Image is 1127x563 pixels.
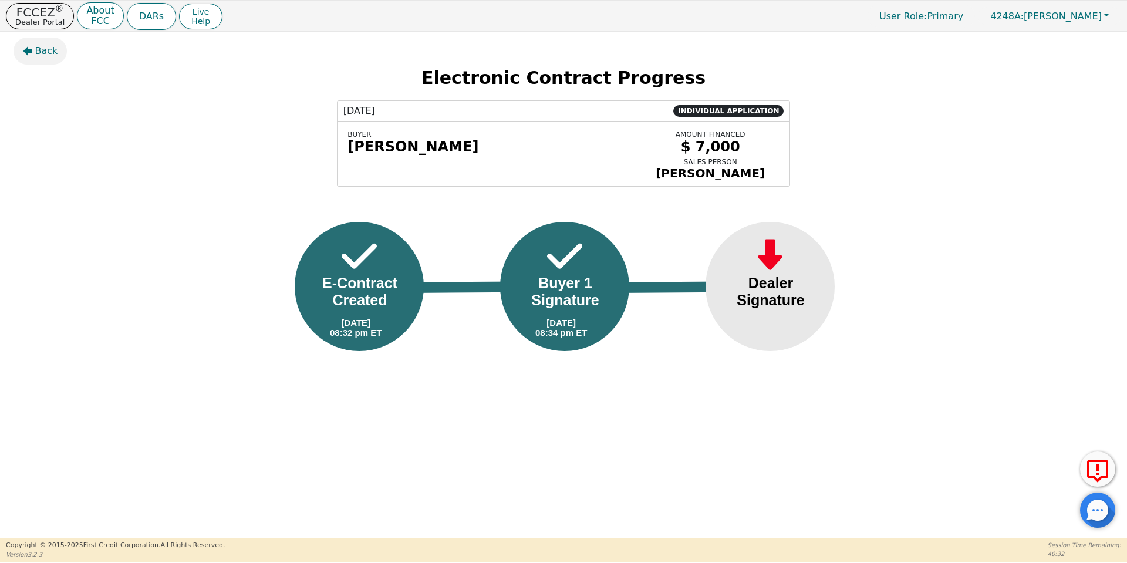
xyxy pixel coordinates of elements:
img: Frame [547,236,582,277]
span: Back [35,44,58,58]
div: E-Contract Created [312,275,407,309]
button: AboutFCC [77,2,123,30]
div: [PERSON_NAME] [642,166,780,180]
p: Copyright © 2015- 2025 First Credit Corporation. [6,541,225,551]
p: About [86,6,114,15]
div: [DATE] 08:32 pm ET [330,318,382,338]
img: Frame [753,236,788,277]
span: [DATE] [343,104,375,118]
div: Buyer 1 Signature [518,275,613,309]
img: Line [407,281,530,293]
span: All Rights Reserved. [160,541,225,549]
div: BUYER [347,130,632,139]
sup: ® [55,4,64,14]
span: User Role : [879,11,927,22]
h2: Electronic Contract Progress [14,68,1114,89]
div: SALES PERSON [642,158,780,166]
span: INDIVIDUAL APPLICATION [673,105,784,117]
button: FCCEZ®Dealer Portal [6,3,74,29]
p: Primary [868,5,975,28]
span: [PERSON_NAME] [990,11,1102,22]
span: Live [191,7,210,16]
button: LiveHelp [179,4,222,29]
button: Report Error to FCC [1080,451,1115,487]
div: AMOUNT FINANCED [642,130,780,139]
p: 40:32 [1048,549,1121,558]
p: Version 3.2.3 [6,550,225,559]
span: Help [191,16,210,26]
div: [PERSON_NAME] [347,139,632,155]
span: 4248A: [990,11,1024,22]
button: DARs [127,3,176,30]
img: Frame [342,236,377,277]
p: Dealer Portal [15,18,65,26]
div: Dealer Signature [723,275,818,309]
button: 4248A:[PERSON_NAME] [978,7,1121,25]
div: $ 7,000 [642,139,780,155]
p: FCCEZ [15,6,65,18]
a: User Role:Primary [868,5,975,28]
img: Line [612,281,735,293]
p: FCC [86,16,114,26]
div: [DATE] 08:34 pm ET [535,318,587,338]
p: Session Time Remaining: [1048,541,1121,549]
button: Back [14,38,68,65]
